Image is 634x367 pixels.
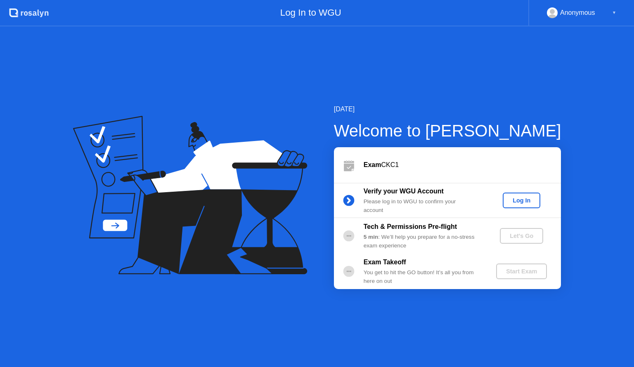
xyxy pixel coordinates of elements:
b: Verify your WGU Account [364,188,444,195]
div: You get to hit the GO button! It’s all you from here on out [364,268,483,285]
div: Log In [506,197,537,204]
div: Welcome to [PERSON_NAME] [334,118,561,143]
div: Let's Go [503,233,540,239]
b: Tech & Permissions Pre-flight [364,223,457,230]
div: : We’ll help you prepare for a no-stress exam experience [364,233,483,250]
b: 5 min [364,234,379,240]
div: CKC1 [364,160,561,170]
button: Let's Go [500,228,543,244]
b: Exam [364,161,381,168]
div: Start Exam [499,268,544,275]
div: [DATE] [334,104,561,114]
button: Start Exam [496,263,547,279]
b: Exam Takeoff [364,259,406,266]
div: Anonymous [560,7,595,18]
button: Log In [503,193,540,208]
div: ▼ [612,7,616,18]
div: Please log in to WGU to confirm your account [364,198,483,214]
